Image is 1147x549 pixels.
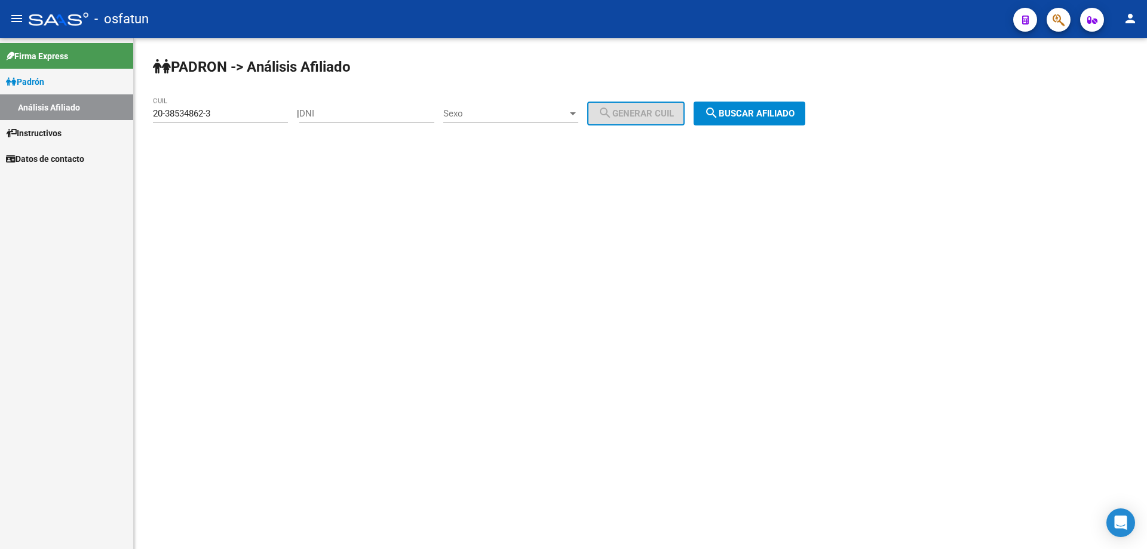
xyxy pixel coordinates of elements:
span: Buscar afiliado [704,108,795,119]
mat-icon: menu [10,11,24,26]
mat-icon: person [1123,11,1137,26]
span: Generar CUIL [598,108,674,119]
button: Generar CUIL [587,102,685,125]
span: Instructivos [6,127,62,140]
span: Padrón [6,75,44,88]
span: Firma Express [6,50,68,63]
span: - osfatun [94,6,149,32]
mat-icon: search [704,106,719,120]
button: Buscar afiliado [694,102,805,125]
span: Sexo [443,108,568,119]
mat-icon: search [598,106,612,120]
div: Open Intercom Messenger [1106,508,1135,537]
strong: PADRON -> Análisis Afiliado [153,59,351,75]
div: | [297,108,694,119]
span: Datos de contacto [6,152,84,165]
